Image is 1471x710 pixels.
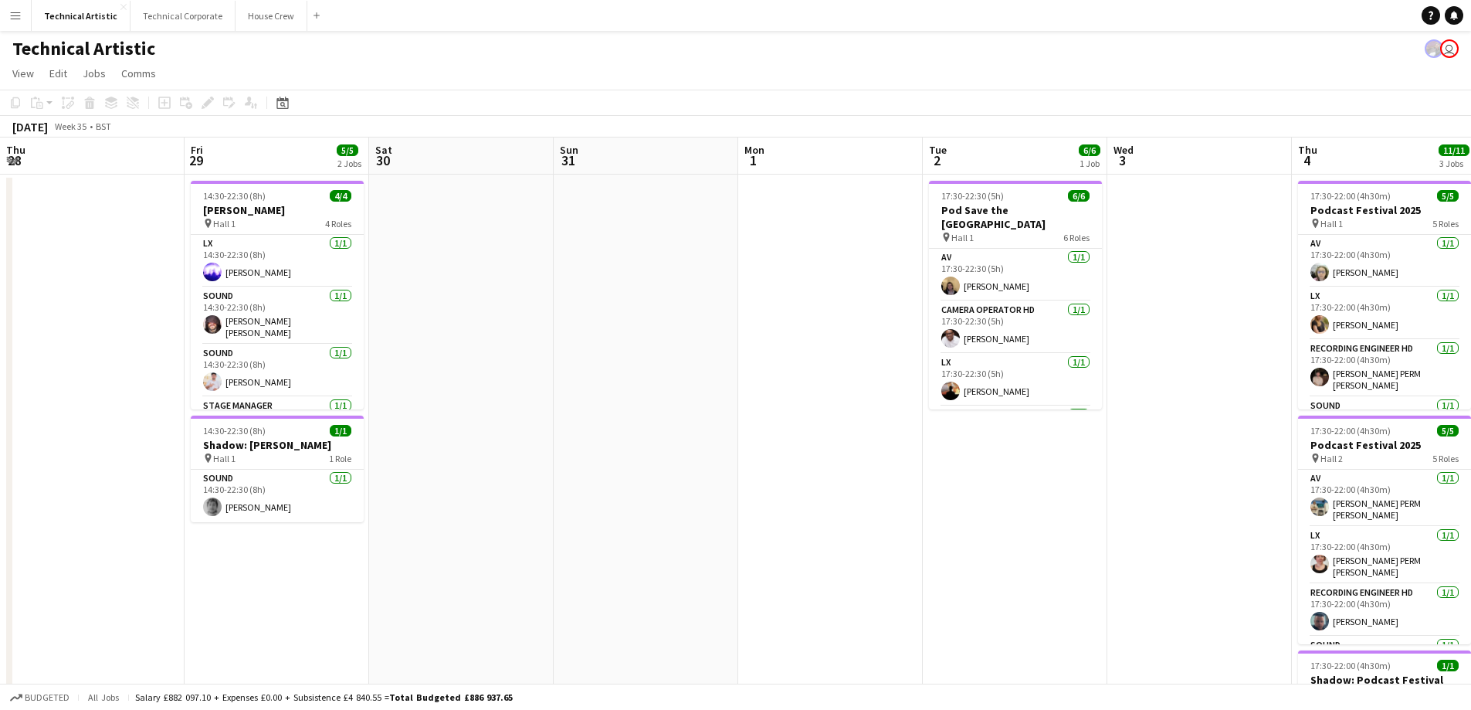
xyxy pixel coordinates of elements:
app-card-role: Stage Manager1/1 [191,397,364,450]
span: 5/5 [1437,190,1459,202]
h3: Podcast Festival 2025 [1298,438,1471,452]
app-job-card: 17:30-22:30 (5h)6/6Pod Save the [GEOGRAPHIC_DATA] Hall 16 RolesAV1/117:30-22:30 (5h)[PERSON_NAME]... [929,181,1102,409]
span: Hall 1 [951,232,974,243]
span: 17:30-22:30 (5h) [941,190,1004,202]
span: 11/11 [1439,144,1469,156]
app-job-card: 14:30-22:30 (8h)1/1Shadow: [PERSON_NAME] Hall 11 RoleSound1/114:30-22:30 (8h)[PERSON_NAME] [191,416,364,522]
span: 3 [1111,151,1134,169]
span: View [12,66,34,80]
span: Wed [1113,143,1134,157]
app-user-avatar: Zubair PERM Dhalla [1425,39,1443,58]
app-card-role: LX1/117:30-22:00 (4h30m)[PERSON_NAME] PERM [PERSON_NAME] [1298,527,1471,584]
span: 14:30-22:30 (8h) [203,190,266,202]
h3: [PERSON_NAME] [191,203,364,217]
a: Comms [115,63,162,83]
app-card-role: Recording Engineer HD1/1 [929,406,1102,464]
h3: Podcast Festival 2025 [1298,203,1471,217]
app-card-role: AV1/117:30-22:30 (5h)[PERSON_NAME] [929,249,1102,301]
h3: Shadow: [PERSON_NAME] [191,438,364,452]
span: Budgeted [25,692,69,703]
span: 5/5 [337,144,358,156]
span: Edit [49,66,67,80]
span: Thu [1298,143,1317,157]
span: 5/5 [1437,425,1459,437]
app-card-role: LX1/117:30-22:30 (5h)[PERSON_NAME] [929,354,1102,406]
app-card-role: Sound1/114:30-22:30 (8h)[PERSON_NAME] [191,345,364,397]
h1: Technical Artistic [12,37,155,60]
div: 2 Jobs [337,158,361,169]
app-card-role: LX1/117:30-22:00 (4h30m)[PERSON_NAME] [1298,287,1471,340]
span: Sun [560,143,578,157]
a: View [6,63,40,83]
a: Jobs [76,63,112,83]
span: 6/6 [1068,190,1090,202]
app-card-role: AV1/117:30-22:00 (4h30m)[PERSON_NAME] [1298,235,1471,287]
span: 2 [927,151,947,169]
app-card-role: Recording Engineer HD1/117:30-22:00 (4h30m)[PERSON_NAME] PERM [PERSON_NAME] [1298,340,1471,397]
span: 5 Roles [1432,453,1459,464]
span: Total Budgeted £886 937.65 [389,691,513,703]
span: 6/6 [1079,144,1100,156]
app-card-role: Camera Operator HD1/117:30-22:30 (5h)[PERSON_NAME] [929,301,1102,354]
span: Hall 1 [1320,218,1343,229]
span: 28 [4,151,25,169]
span: 30 [373,151,392,169]
span: 6 Roles [1063,232,1090,243]
span: 17:30-22:00 (4h30m) [1310,425,1391,437]
span: Hall 2 [1320,453,1343,464]
div: 3 Jobs [1439,158,1469,169]
div: [DATE] [12,119,48,134]
span: 4/4 [330,190,351,202]
span: 17:30-22:00 (4h30m) [1310,660,1391,671]
span: 4 [1296,151,1317,169]
app-card-role: Sound1/1 [1298,637,1471,689]
span: Week 35 [51,121,90,132]
app-card-role: LX1/114:30-22:30 (8h)[PERSON_NAME] [191,235,364,287]
app-card-role: Recording Engineer HD1/117:30-22:00 (4h30m)[PERSON_NAME] [1298,584,1471,637]
app-job-card: 17:30-22:00 (4h30m)5/5Podcast Festival 2025 Hall 15 RolesAV1/117:30-22:00 (4h30m)[PERSON_NAME]LX1... [1298,181,1471,409]
button: Technical Corporate [130,1,236,31]
button: House Crew [236,1,307,31]
span: All jobs [85,691,122,703]
a: Edit [43,63,73,83]
app-card-role: Sound1/114:30-22:30 (8h)[PERSON_NAME] [PERSON_NAME] [191,287,364,345]
span: 31 [558,151,578,169]
app-job-card: 14:30-22:30 (8h)4/4[PERSON_NAME] Hall 14 RolesLX1/114:30-22:30 (8h)[PERSON_NAME]Sound1/114:30-22:... [191,181,364,409]
h3: Shadow: Podcast Festival 2025 [1298,673,1471,701]
span: 4 Roles [325,218,351,229]
div: BST [96,121,111,132]
span: Thu [6,143,25,157]
span: Mon [744,143,764,157]
app-job-card: 17:30-22:00 (4h30m)5/5Podcast Festival 2025 Hall 25 RolesAV1/117:30-22:00 (4h30m)[PERSON_NAME] PE... [1298,416,1471,644]
span: 17:30-22:00 (4h30m) [1310,190,1391,202]
span: Comms [121,66,156,80]
span: Hall 1 [213,453,236,464]
span: 1/1 [330,425,351,437]
span: Sat [375,143,392,157]
app-card-role: Sound1/114:30-22:30 (8h)[PERSON_NAME] [191,470,364,522]
span: Tue [929,143,947,157]
span: 14:30-22:30 (8h) [203,425,266,437]
span: 1 Role [329,453,351,464]
span: 1 [742,151,764,169]
app-card-role: AV1/117:30-22:00 (4h30m)[PERSON_NAME] PERM [PERSON_NAME] [1298,470,1471,527]
button: Budgeted [8,689,72,706]
span: Fri [191,143,203,157]
span: 5 Roles [1432,218,1459,229]
div: Salary £882 097.10 + Expenses £0.00 + Subsistence £4 840.55 = [135,691,513,703]
button: Technical Artistic [32,1,130,31]
div: 1 Job [1080,158,1100,169]
span: Hall 1 [213,218,236,229]
app-user-avatar: Liveforce Admin [1440,39,1459,58]
span: 1/1 [1437,660,1459,671]
span: 29 [188,151,203,169]
span: Jobs [83,66,106,80]
app-card-role: Sound1/1 [1298,397,1471,450]
h3: Pod Save the [GEOGRAPHIC_DATA] [929,203,1102,231]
